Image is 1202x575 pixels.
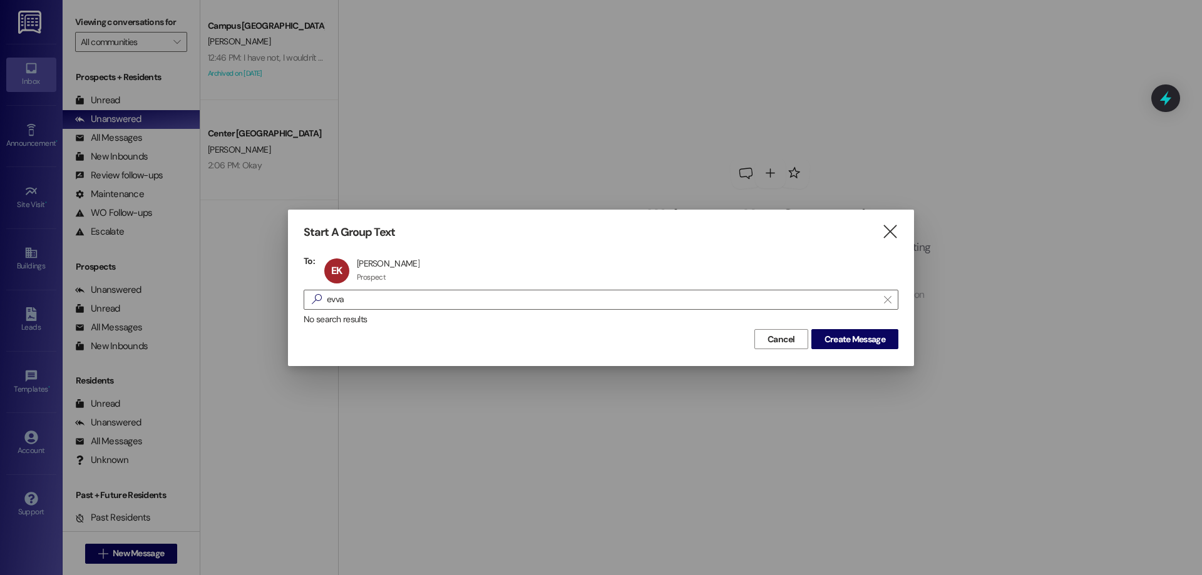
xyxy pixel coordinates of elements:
[754,329,808,349] button: Cancel
[824,333,885,346] span: Create Message
[331,264,342,277] span: EK
[357,272,386,282] div: Prospect
[768,333,795,346] span: Cancel
[878,290,898,309] button: Clear text
[884,295,891,305] i: 
[304,225,395,240] h3: Start A Group Text
[881,225,898,238] i: 
[357,258,419,269] div: [PERSON_NAME]
[811,329,898,349] button: Create Message
[304,255,315,267] h3: To:
[307,293,327,306] i: 
[304,313,898,326] div: No search results
[327,291,878,308] input: Search for any contact or apartment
